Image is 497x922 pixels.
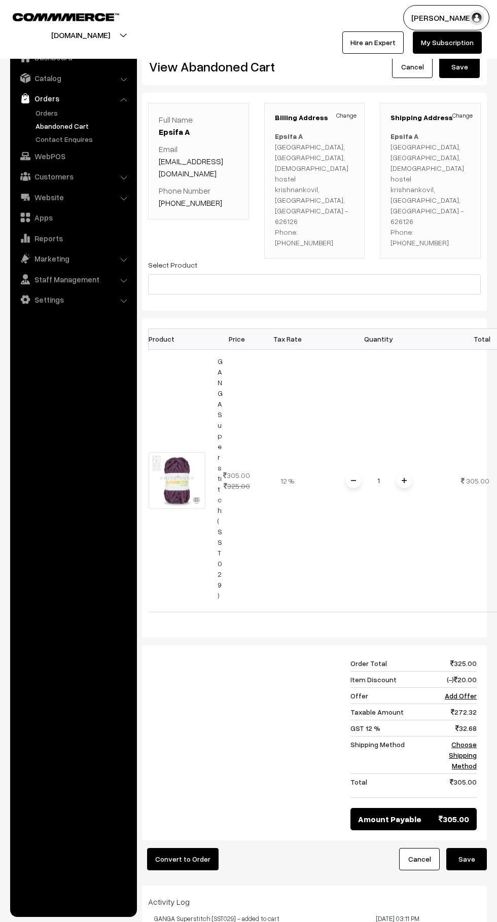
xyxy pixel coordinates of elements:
td: Shipping Method [350,736,436,773]
span: Amount Payable [358,813,421,825]
td: 305.00 [211,349,262,612]
a: Add Offer [445,691,477,700]
span: 305.00 [439,813,469,825]
p: Phone Number [159,185,238,209]
p: Email [159,143,238,179]
p: [GEOGRAPHIC_DATA], [GEOGRAPHIC_DATA], [DEMOGRAPHIC_DATA] hostel krishnankovil, [GEOGRAPHIC_DATA],... [390,131,470,248]
a: Apps [13,208,133,227]
span: 305.00 [466,476,489,485]
th: Total [445,328,495,349]
img: COMMMERCE [13,13,119,21]
td: Offer [350,687,436,704]
th: Tax Rate [262,328,313,349]
a: My Subscription [413,31,482,54]
img: minus [351,478,356,483]
a: GANGA Superstitch (SST029) [218,357,223,600]
td: Order Total [350,655,436,672]
img: 29.jpg [149,452,205,509]
a: Epsifa A [159,127,190,137]
h3: Billing Address [275,114,354,122]
td: (-) 20.00 [436,671,477,687]
td: GST 12 % [350,720,436,736]
th: Price [211,328,262,349]
p: Full Name [159,114,238,138]
td: 272.32 [436,704,477,720]
a: Marketing [13,249,133,268]
a: Cancel [392,56,433,78]
a: Contact Enquires [33,134,133,144]
img: user [469,10,484,25]
a: Settings [13,290,133,309]
span: 12 % [280,476,294,485]
button: [DOMAIN_NAME] [16,22,146,48]
a: Orders [33,107,133,118]
td: 32.68 [436,720,477,736]
td: 325.00 [436,655,477,672]
h2: View Abandoned Cart [149,59,307,75]
button: Save [439,56,480,78]
th: Product [149,328,211,349]
a: Website [13,188,133,206]
th: Quantity [313,328,445,349]
a: [EMAIL_ADDRESS][DOMAIN_NAME] [159,156,223,178]
td: 305.00 [436,773,477,797]
td: Item Discount [350,671,436,687]
td: Taxable Amount [350,704,436,720]
label: Select Product [148,260,197,270]
a: Choose Shipping Method [449,740,477,770]
strike: 325.00 [224,482,250,490]
button: [PERSON_NAME]… [403,5,489,30]
a: Customers [13,167,133,186]
p: [GEOGRAPHIC_DATA], [GEOGRAPHIC_DATA], [DEMOGRAPHIC_DATA] hostel krishnankovil, [GEOGRAPHIC_DATA],... [275,131,354,248]
td: Total [350,773,436,797]
a: Change [336,111,357,120]
button: Convert to Order [147,848,219,870]
a: Change [452,111,473,120]
div: Activity Log [148,896,481,908]
a: [PHONE_NUMBER] [159,198,222,208]
a: COMMMERCE [13,10,101,22]
b: Epsifa A [275,132,303,140]
a: Reports [13,229,133,247]
a: Hire an Expert [342,31,404,54]
a: Staff Management [13,270,133,288]
a: Catalog [13,69,133,87]
a: Abandoned Cart [33,121,133,131]
button: Save [446,848,487,870]
a: Cancel [399,848,440,870]
b: Epsifa A [390,132,418,140]
a: Orders [13,89,133,107]
a: WebPOS [13,147,133,165]
img: plusI [402,478,407,483]
h3: Shipping Address [390,114,470,122]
